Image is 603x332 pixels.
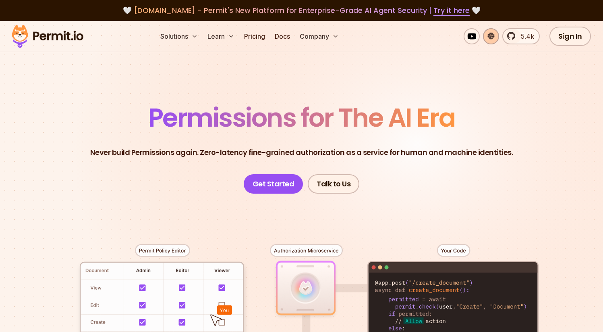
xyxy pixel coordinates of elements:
[549,27,591,46] a: Sign In
[8,23,87,50] img: Permit logo
[271,28,293,44] a: Docs
[241,28,268,44] a: Pricing
[157,28,201,44] button: Solutions
[516,31,534,41] span: 5.4k
[244,174,303,194] a: Get Started
[296,28,342,44] button: Company
[134,5,470,15] span: [DOMAIN_NAME] - Permit's New Platform for Enterprise-Grade AI Agent Security |
[148,100,455,136] span: Permissions for The AI Era
[19,5,584,16] div: 🤍 🤍
[204,28,238,44] button: Learn
[90,147,513,158] p: Never build Permissions again. Zero-latency fine-grained authorization as a service for human and...
[502,28,540,44] a: 5.4k
[433,5,470,16] a: Try it here
[308,174,359,194] a: Talk to Us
